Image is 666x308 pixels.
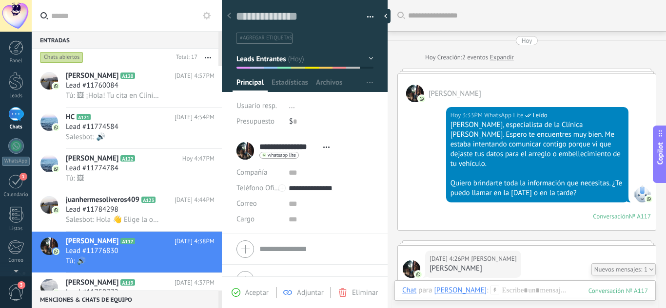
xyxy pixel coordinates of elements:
[53,83,59,90] img: icon
[66,236,118,246] span: [PERSON_NAME]
[418,95,425,102] img: com.amocrm.amocrmwa.svg
[66,288,118,297] span: Lead #11759772
[236,101,277,110] span: Usuario resp.
[434,286,487,294] div: Heberth gonzalez
[245,288,269,297] span: Aceptar
[66,132,105,142] span: Salesbot: 🔊
[77,114,91,120] span: A121
[240,35,292,41] span: #agregar etiquetas
[40,52,83,63] div: Chats abiertos
[451,110,485,120] div: Hoy 3:33PM
[462,53,488,62] span: 2 eventos
[451,120,624,169] div: [PERSON_NAME], especialista de la Clínica [PERSON_NAME]. Espero te encuentres muy bien. Me estaba...
[471,254,516,264] span: Heberth gonzalez
[53,124,59,131] img: icon
[2,58,30,64] div: Panel
[20,173,27,181] span: 1
[2,192,30,198] div: Calendario
[141,197,156,203] span: A123
[175,236,215,246] span: [DATE] 4:38PM
[197,49,218,66] button: Más
[272,78,308,92] span: Estadísticas
[487,286,488,295] span: :
[352,288,378,297] span: Eliminar
[268,153,296,158] span: whatsapp lite
[53,290,59,296] img: icon
[53,165,59,172] img: icon
[533,110,548,120] span: Leído
[66,163,118,173] span: Lead #11774784
[120,155,135,162] span: A122
[430,254,471,264] div: [DATE] 4:26PM
[451,179,624,198] div: Quiero brindarte toda la información que necesitas. ¿Te puedo llamar en la [DATE] o en la tarde?
[236,117,274,126] span: Presupuesto
[66,205,118,215] span: Lead #11784298
[66,154,118,163] span: [PERSON_NAME]
[593,212,629,220] div: Conversación
[32,190,222,231] a: avatariconjuanhermesoliveros409A123[DATE] 4:44PMLead #11784298Salesbot: Hola 👋 Elige la opción qu...
[381,9,391,23] div: Ocultar
[66,71,118,81] span: [PERSON_NAME]
[175,71,215,81] span: [DATE] 4:57PM
[32,108,222,148] a: avatariconHCA121[DATE] 4:54PMLead #11774584Salesbot: 🔊
[66,278,118,288] span: [PERSON_NAME]
[236,98,282,114] div: Usuario resp.
[66,246,118,256] span: Lead #11776830
[236,114,282,129] div: Presupuesto
[588,287,648,295] div: 117
[297,288,324,297] span: Adjuntar
[32,66,222,107] a: avataricon[PERSON_NAME]A120[DATE] 4:57PMLead #11760084Tú: 🖼 ¡Hola! Tu cita en Clínica del Rayón h...
[32,149,222,190] a: avataricon[PERSON_NAME]A122Hoy 4:47PMLead #11774784Tú: 🖼
[2,157,30,166] div: WhatsApp
[66,215,161,224] span: Salesbot: Hola 👋 Elige la opción que prefieras: *(1)* Lamina y pintura por rayon o golpe. *(2)* R...
[425,53,514,62] div: Creación:
[425,53,437,62] div: Hoy
[403,260,420,278] span: Heberth gonzalez
[406,85,424,102] span: Heberth gonzalez
[66,81,118,91] span: Lead #11760084
[490,53,514,62] a: Expandir
[66,91,161,100] span: Tú: 🖼 ¡Hola! Tu cita en Clínica del Rayón ha sido confirmada, acá te envió toda la información : ...
[646,196,652,202] img: com.amocrm.amocrmwa.svg
[32,290,218,308] div: Menciones & Chats de equipo
[633,185,651,202] span: WhatsApp Lite
[522,36,532,45] div: Hoy
[2,226,30,232] div: Listas
[236,196,257,212] button: Correo
[418,286,432,295] span: para
[655,142,665,164] span: Copilot
[316,78,342,92] span: Archivos
[182,154,215,163] span: Hoy 4:47PM
[236,165,281,181] div: Compañía
[236,212,281,227] div: Cargo
[236,181,281,196] button: Teléfono Oficina
[236,183,287,193] span: Teléfono Oficina
[120,72,135,79] span: A120
[18,281,25,289] span: 3
[66,112,75,122] span: HC
[2,257,30,264] div: Correo
[629,212,651,220] div: № A117
[175,195,215,205] span: [DATE] 4:44PM
[32,31,218,49] div: Entradas
[175,278,215,288] span: [DATE] 4:37PM
[53,207,59,214] img: icon
[430,264,517,273] div: [PERSON_NAME]
[66,195,139,205] span: juanhermesoliveros409
[289,114,373,129] div: $
[236,216,255,223] span: Cargo
[53,248,59,255] img: icon
[591,263,656,275] div: 1
[236,199,257,208] span: Correo
[429,89,481,98] span: Heberth gonzalez
[66,256,86,266] span: Tú: 🔊
[66,122,118,132] span: Lead #11774584
[120,238,135,244] span: A117
[2,124,30,130] div: Chats
[2,93,30,99] div: Leads
[66,174,84,183] span: Tú: 🖼
[484,110,523,120] span: WhatsApp Lite
[236,78,264,92] span: Principal
[32,232,222,272] a: avataricon[PERSON_NAME]A117[DATE] 4:38PMLead #11776830Tú: 🔊
[289,101,295,110] span: ...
